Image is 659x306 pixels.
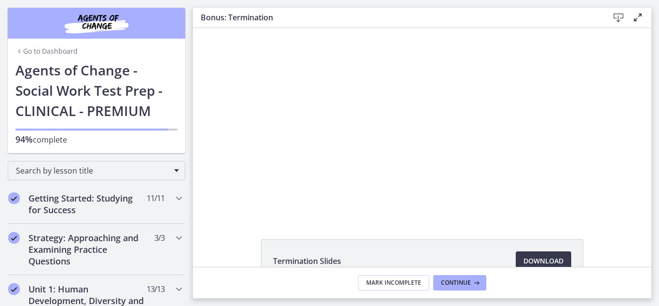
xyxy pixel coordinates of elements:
img: Agents of Change [39,12,154,35]
i: Completed [8,232,20,244]
h2: Strategy: Approaching and Examining Practice Questions [28,232,146,267]
span: 94% [15,133,33,145]
i: Completed [8,283,20,295]
p: complete [15,133,178,146]
div: Search by lesson title [8,161,185,180]
span: Search by lesson title [16,165,169,176]
a: Download [516,251,571,271]
span: 13 / 13 [147,283,165,295]
button: Continue [433,275,486,291]
iframe: Video Lesson [193,28,651,217]
h3: Bonus: Termination [201,12,593,23]
h2: Getting Started: Studying for Success [28,192,146,216]
h1: Agents of Change - Social Work Test Prep - CLINICAL - PREMIUM [15,60,178,121]
span: 11 / 11 [147,192,165,204]
button: Mark Incomplete [358,275,429,291]
span: Continue [441,279,471,287]
i: Completed [8,192,20,204]
span: 3 / 3 [154,232,165,244]
span: Download [523,255,563,267]
span: Termination Slides [273,255,341,267]
span: Mark Incomplete [366,279,421,287]
a: Go to Dashboard [15,46,78,56]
